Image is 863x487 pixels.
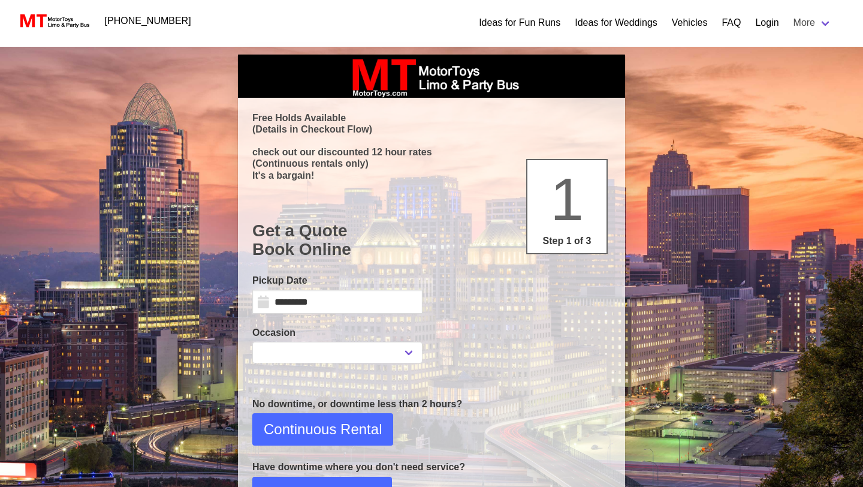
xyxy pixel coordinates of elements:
p: Step 1 of 3 [532,234,602,248]
a: FAQ [722,16,741,30]
a: Login [755,16,778,30]
a: Ideas for Weddings [575,16,657,30]
label: Occasion [252,326,423,340]
p: check out our discounted 12 hour rates [252,146,611,158]
label: Pickup Date [252,273,423,288]
h1: Get a Quote Book Online [252,221,611,259]
a: Ideas for Fun Runs [479,16,560,30]
p: It's a bargain! [252,170,611,181]
span: 1 [550,166,584,233]
p: Have downtime where you don't need service? [252,460,611,474]
span: Continuous Rental [264,419,382,440]
button: Continuous Rental [252,413,393,446]
p: No downtime, or downtime less than 2 hours? [252,397,611,411]
a: More [786,11,839,35]
img: box_logo_brand.jpeg [342,55,521,98]
p: (Details in Checkout Flow) [252,124,611,135]
p: (Continuous rentals only) [252,158,611,169]
a: Vehicles [672,16,708,30]
p: Free Holds Available [252,112,611,124]
img: MotorToys Logo [17,13,90,29]
a: [PHONE_NUMBER] [98,9,198,33]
